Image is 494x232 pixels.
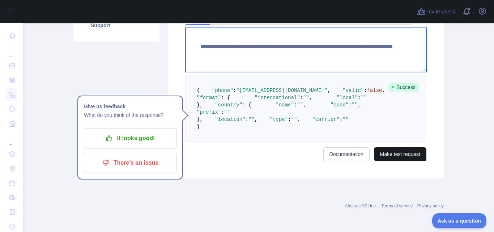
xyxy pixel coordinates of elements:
[358,102,361,108] span: ,
[382,88,385,93] span: ,
[233,88,236,93] span: :
[388,83,419,92] span: Success
[312,117,340,122] span: "carrier"
[84,111,176,119] p: What do you think of the response?
[197,124,200,130] span: }
[340,117,342,122] span: :
[242,102,251,108] span: : {
[374,147,426,161] button: Make test request
[297,102,303,108] span: ""
[342,117,349,122] span: ""
[331,102,349,108] span: "code"
[342,88,364,93] span: "valid"
[323,147,370,161] a: Documentation
[197,109,221,115] span: "prefix"
[84,102,176,111] h1: Give us feedback
[215,117,245,122] span: "location"
[349,102,352,108] span: :
[84,153,176,173] button: There's an issue
[416,6,456,17] button: Invite users
[221,95,230,101] span: : {
[358,95,361,101] span: :
[221,109,224,115] span: :
[255,95,300,101] span: "international"
[327,88,330,93] span: ,
[303,102,306,108] span: ,
[345,203,377,208] a: Abstract API Inc.
[212,88,233,93] span: "phone"
[84,128,176,148] button: It looks good!
[197,95,221,101] span: "format"
[197,117,203,122] span: },
[337,95,358,101] span: "local"
[89,157,171,169] p: There's an issue
[309,95,312,101] span: ,
[361,95,367,101] span: ""
[427,8,455,16] span: Invite users
[300,95,303,101] span: :
[197,88,200,93] span: {
[89,132,171,144] p: It looks good!
[291,117,297,122] span: ""
[82,17,151,33] a: Support
[294,102,297,108] span: :
[270,117,288,122] span: "type"
[303,95,309,101] span: ""
[432,213,487,228] iframe: Toggle Customer Support
[297,117,300,122] span: ,
[276,102,294,108] span: "name"
[288,117,291,122] span: :
[417,203,444,208] a: Privacy policy
[248,117,255,122] span: ""
[6,43,17,58] div: ...
[6,132,17,146] div: ...
[215,102,242,108] span: "country"
[255,117,257,122] span: ,
[381,203,413,208] a: Terms of service
[245,117,248,122] span: :
[236,88,327,93] span: "[EMAIL_ADDRESS][DOMAIN_NAME]"
[367,88,382,93] span: false
[364,88,367,93] span: :
[224,109,230,115] span: ""
[197,102,203,108] span: },
[352,102,358,108] span: ""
